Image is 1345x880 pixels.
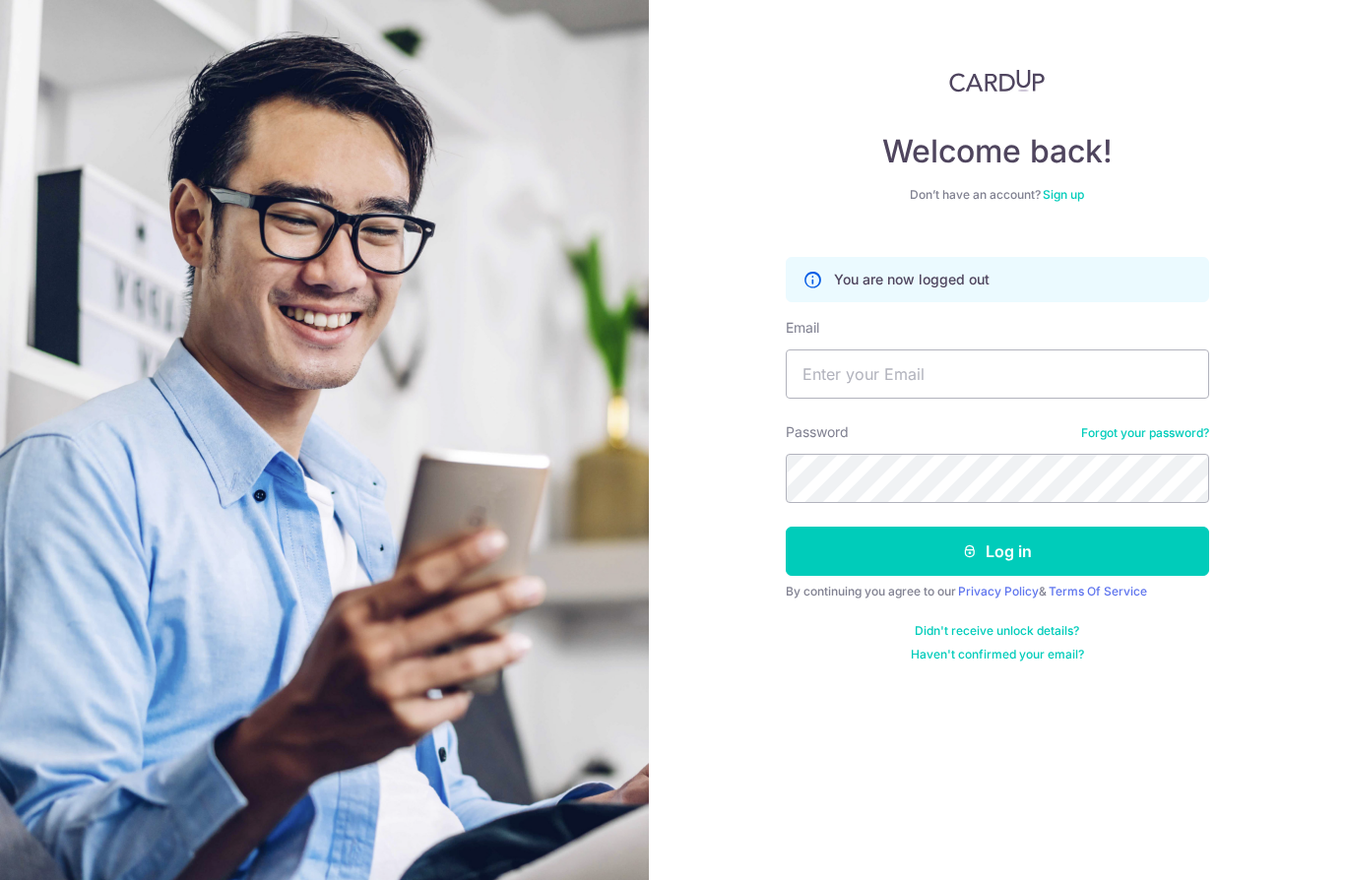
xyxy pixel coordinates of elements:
a: Forgot your password? [1081,425,1209,441]
div: Don’t have an account? [786,187,1209,203]
label: Email [786,318,819,338]
a: Sign up [1043,187,1084,202]
label: Password [786,422,849,442]
input: Enter your Email [786,349,1209,399]
p: You are now logged out [834,270,990,289]
a: Haven't confirmed your email? [911,647,1084,662]
a: Privacy Policy [958,584,1039,598]
h4: Welcome back! [786,132,1209,171]
a: Didn't receive unlock details? [915,623,1079,639]
div: By continuing you agree to our & [786,584,1209,599]
a: Terms Of Service [1049,584,1147,598]
button: Log in [786,527,1209,576]
img: CardUp Logo [949,69,1046,93]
